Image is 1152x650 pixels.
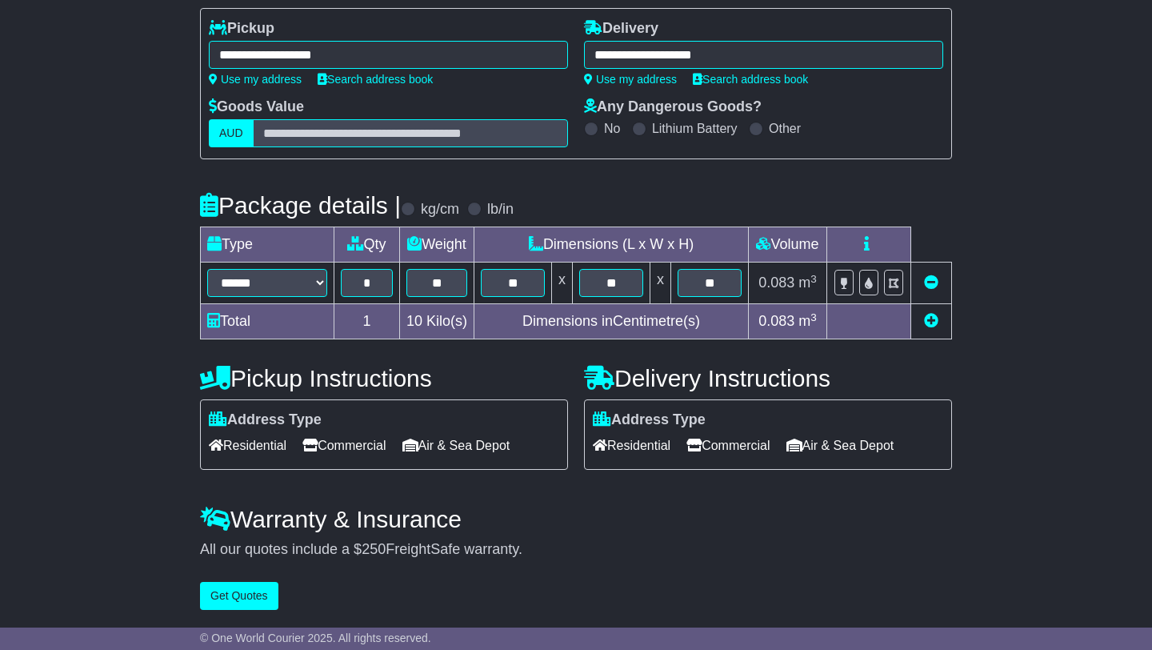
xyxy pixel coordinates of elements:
[209,20,274,38] label: Pickup
[362,541,386,557] span: 250
[400,304,474,339] td: Kilo(s)
[334,304,400,339] td: 1
[584,98,762,116] label: Any Dangerous Goods?
[200,192,401,219] h4: Package details |
[421,201,459,219] label: kg/cm
[318,73,433,86] a: Search address book
[209,119,254,147] label: AUD
[604,121,620,136] label: No
[209,411,322,429] label: Address Type
[201,304,334,339] td: Total
[810,311,817,323] sup: 3
[924,313,938,329] a: Add new item
[209,433,286,458] span: Residential
[334,227,400,263] td: Qty
[201,227,334,263] td: Type
[487,201,514,219] label: lb/in
[302,433,386,458] span: Commercial
[786,433,894,458] span: Air & Sea Depot
[474,227,749,263] td: Dimensions (L x W x H)
[593,433,670,458] span: Residential
[406,313,422,329] span: 10
[200,506,952,532] h4: Warranty & Insurance
[552,263,573,304] td: x
[209,73,302,86] a: Use my address
[209,98,304,116] label: Goods Value
[584,365,952,391] h4: Delivery Instructions
[749,227,827,263] td: Volume
[758,275,794,291] span: 0.083
[769,121,801,136] label: Other
[652,121,738,136] label: Lithium Battery
[200,365,568,391] h4: Pickup Instructions
[474,304,749,339] td: Dimensions in Centimetre(s)
[584,20,658,38] label: Delivery
[798,275,817,291] span: m
[400,227,474,263] td: Weight
[200,632,431,644] span: © One World Courier 2025. All rights reserved.
[584,73,677,86] a: Use my address
[593,411,706,429] label: Address Type
[686,433,770,458] span: Commercial
[200,582,278,610] button: Get Quotes
[798,313,817,329] span: m
[693,73,808,86] a: Search address book
[924,275,938,291] a: Remove this item
[650,263,671,304] td: x
[758,313,794,329] span: 0.083
[200,541,952,559] div: All our quotes include a $ FreightSafe warranty.
[402,433,510,458] span: Air & Sea Depot
[810,273,817,285] sup: 3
